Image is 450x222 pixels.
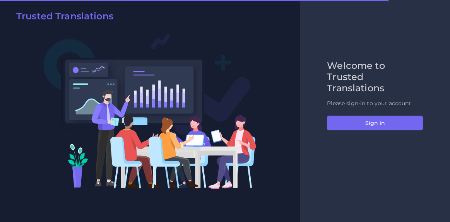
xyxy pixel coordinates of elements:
button: Sign in [327,116,423,130]
a: Trusted Translations [11,11,113,25]
p: Please sign-in to your account [327,99,423,108]
h2: Trusted Translations [16,11,113,22]
h2: Welcome to Trusted Translations [327,60,423,94]
img: Login V2 [43,33,257,189]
